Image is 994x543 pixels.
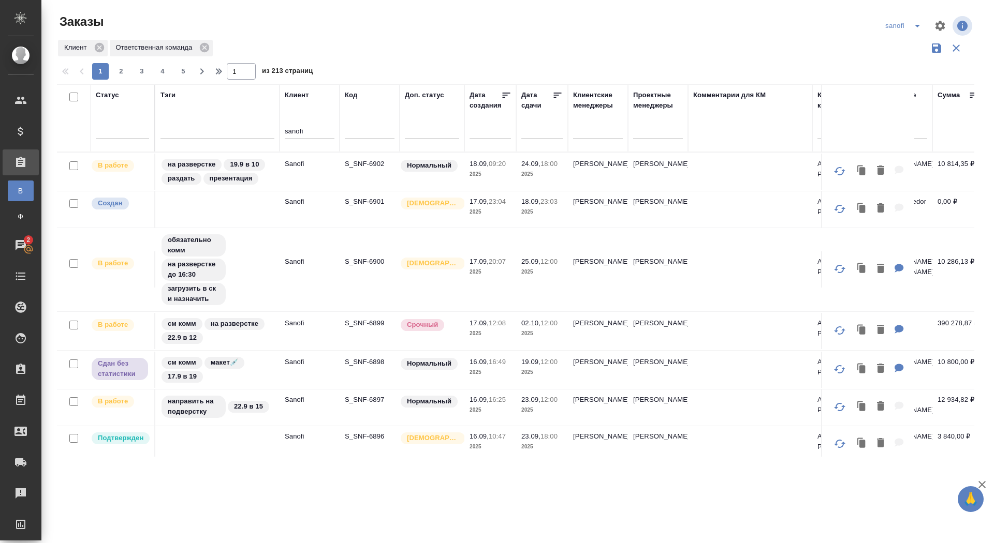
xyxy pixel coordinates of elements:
[628,313,688,349] td: [PERSON_NAME]
[345,357,394,367] p: S_SNF-6898
[407,358,451,369] p: Нормальный
[628,389,688,426] td: [PERSON_NAME]
[91,257,149,270] div: Выставляет ПМ после принятия заказа от КМа
[817,257,867,277] p: АО "Санофи Россия"
[872,320,889,341] button: Удалить
[521,258,540,265] p: 25.09,
[628,251,688,288] td: [PERSON_NAME]
[852,259,872,280] button: Клонировать
[13,186,28,196] span: В
[175,63,192,80] button: 5
[345,90,357,100] div: Код
[58,40,108,56] div: Клиент
[154,66,171,77] span: 4
[827,257,852,281] button: Обновить
[470,328,511,339] p: 2025
[134,66,150,77] span: 3
[113,66,129,77] span: 2
[540,258,558,265] p: 12:00
[400,357,459,371] div: Статус по умолчанию для стандартных заказов
[345,395,394,405] p: S_SNF-6897
[521,358,540,366] p: 19.09,
[521,207,563,217] p: 2025
[407,396,451,406] p: Нормальный
[827,431,852,456] button: Обновить
[210,173,253,184] p: презентация
[521,267,563,277] p: 2025
[852,320,872,341] button: Клонировать
[400,395,459,409] div: Статус по умолчанию для стандартных заказов
[470,198,489,205] p: 17.09,
[400,431,459,445] div: Выставляется автоматически для первых 3 заказов нового контактного лица. Особое внимание
[407,258,459,268] p: [DEMOGRAPHIC_DATA]
[116,42,196,53] p: Ответственная команда
[827,159,852,184] button: Обновить
[91,395,149,409] div: Выставляет ПМ после принятия заказа от КМа
[872,433,889,454] button: Удалить
[160,317,274,345] div: см комм, на разверстке, 22.9 в 12
[285,197,334,207] p: Sanofi
[168,371,197,382] p: 17.9 в 19
[168,357,196,368] p: см комм
[628,352,688,388] td: [PERSON_NAME]
[470,405,511,415] p: 2025
[928,13,953,38] span: Настроить таблицу
[521,90,552,111] div: Дата сдачи
[932,251,984,288] td: 10 286,13 ₽
[113,63,129,80] button: 2
[521,160,540,168] p: 24.09,
[3,232,39,258] a: 2
[521,396,540,403] p: 23.09,
[405,90,444,100] div: Доп. статус
[96,90,119,100] div: Статус
[470,160,489,168] p: 18.09,
[489,160,506,168] p: 09:20
[521,432,540,440] p: 23.09,
[852,358,872,380] button: Клонировать
[64,42,91,53] p: Клиент
[234,401,263,412] p: 22.9 в 15
[470,267,511,277] p: 2025
[932,352,984,388] td: 10 800,00 ₽
[168,333,197,343] p: 22.9 в 12
[168,235,220,255] p: обязательно комм
[872,160,889,182] button: Удалить
[628,191,688,228] td: [PERSON_NAME]
[521,405,563,415] p: 2025
[489,396,506,403] p: 16:25
[927,38,946,58] button: Сохранить фильтры
[568,154,628,190] td: [PERSON_NAME]
[470,90,501,111] div: Дата создания
[98,198,123,208] p: Создан
[540,319,558,327] p: 12:00
[489,319,506,327] p: 12:08
[852,433,872,454] button: Клонировать
[160,233,274,306] div: обязательно комм, на разверстке до 16:30, загрузить в ск и назначить
[568,389,628,426] td: [PERSON_NAME]
[98,396,128,406] p: В работе
[962,488,980,510] span: 🙏
[345,431,394,442] p: S_SNF-6896
[540,198,558,205] p: 23:03
[852,396,872,417] button: Клонировать
[470,442,511,452] p: 2025
[827,197,852,221] button: Обновить
[628,154,688,190] td: [PERSON_NAME]
[154,63,171,80] button: 4
[91,159,149,173] div: Выставляет ПМ после принятия заказа от КМа
[817,90,867,111] div: Контрагент клиента
[168,283,220,304] p: загрузить в ск и назначить
[160,395,274,419] div: направить на подверстку, 22.9 в 15
[211,319,258,329] p: на разверстке
[230,159,259,170] p: 19.9 в 10
[521,319,540,327] p: 02.10,
[407,198,459,208] p: [DEMOGRAPHIC_DATA]
[633,90,683,111] div: Проектные менеджеры
[285,431,334,442] p: Sanofi
[91,197,149,210] div: Выставляется автоматически при создании заказа
[211,357,238,368] p: макет💉
[540,432,558,440] p: 18:00
[852,198,872,219] button: Клонировать
[470,258,489,265] p: 17.09,
[540,358,558,366] p: 12:00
